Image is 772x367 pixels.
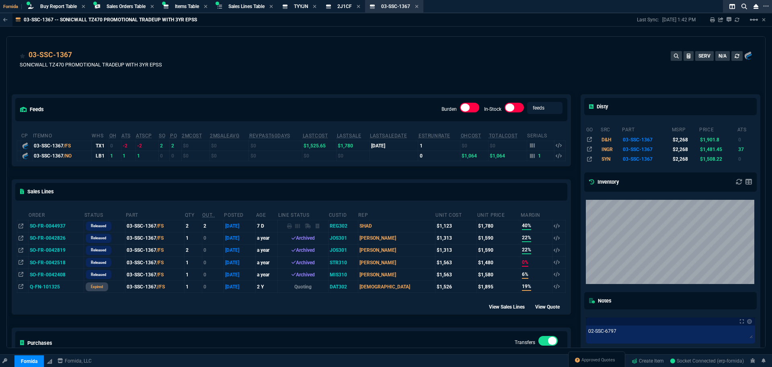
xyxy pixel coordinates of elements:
td: a year [256,232,278,244]
label: Transfers [515,340,535,345]
th: go [586,123,601,135]
th: part [622,123,671,135]
td: [PERSON_NAME] [358,232,435,244]
th: cp [21,129,33,141]
span: /FS [156,235,164,241]
nx-icon: Close Tab [204,4,207,10]
nx-icon: Split Panels [726,2,738,11]
td: $0 [249,141,302,151]
td: 2 [158,141,170,151]
div: Archived [279,247,327,254]
abbr: Total Cost of Units on Hand [489,133,517,139]
div: Add to Watchlist [20,50,25,61]
td: [DATE] [224,244,255,256]
td: 03-SSC-1367 [125,244,185,256]
tr: TZ470 PROMO 3Y EPSS [586,135,756,144]
div: 03-SSC-1367 [34,152,90,160]
div: $1,526 [437,283,475,290]
nx-icon: Close Workbench [750,2,762,11]
span: /FS [64,143,71,149]
span: Sales Orders Table [107,4,146,9]
td: 0 [202,281,224,293]
span: //FS [156,284,165,290]
label: Burden [441,106,457,112]
td: 0 [158,151,170,161]
span: Fornida [3,4,22,9]
p: 03-SSC-1367 -- SONICWALL TZ470 PROMOTIONAL TRADEUP WITH 3YR EPSS [24,17,197,23]
div: Burden [460,103,479,116]
td: $0 [489,141,527,151]
td: 1 [185,232,202,244]
td: $1,508.22 [699,154,737,164]
td: $1,780 [337,141,370,151]
tr: TZ470 PROMO 3Y EPSS TZ470 PROMO TRADEUP 3Y EPSS [586,145,756,154]
td: 1 [185,257,202,269]
nx-icon: Close Tab [150,4,154,10]
span: /FS [156,247,164,253]
td: $1,780 [477,220,521,232]
abbr: Outstanding (To Ship) [202,212,215,218]
p: Released [91,272,106,278]
span: Approved Quotes [581,357,615,363]
span: /FS [156,260,164,265]
th: CustId [329,209,358,220]
span: Buy Report Table [40,4,77,9]
th: ItemNo [33,129,92,141]
a: Create Item [628,355,667,367]
td: Q-FN-101325 [28,281,84,293]
p: 1 [538,153,541,159]
td: [DATE] [224,257,255,269]
nx-icon: Close Tab [82,4,85,10]
a: msbcCompanyName [55,357,94,365]
p: Released [91,247,106,253]
td: [PERSON_NAME] [358,244,435,256]
td: $1,480 [477,257,521,269]
td: 7 D [256,220,278,232]
span: TYYJN [294,4,308,9]
td: $2,268 [671,135,699,144]
td: 0 [202,257,224,269]
div: Archived [279,259,327,266]
td: 0 [202,232,224,244]
div: In-Stock [505,103,524,116]
th: Unit Price [477,209,521,220]
td: 2 Y [256,281,278,293]
td: [DEMOGRAPHIC_DATA] [358,281,435,293]
td: 1 [185,269,202,281]
td: TX1 [91,141,109,151]
abbr: Total units on open Purchase Orders [170,133,177,139]
td: 1 [418,141,460,151]
th: Serials [527,129,554,141]
td: $1,064 [489,151,527,161]
span: 40% [522,222,531,230]
td: 0 [170,151,181,161]
th: Status [84,209,125,220]
abbr: Avg Cost of Inventory on-hand [461,133,481,139]
td: 03-SSC-1367 [622,135,671,144]
abbr: The last purchase cost from PO Order [303,133,328,139]
nx-icon: Open In Opposite Panel [18,272,23,278]
td: SO-FR-0042826 [28,232,84,244]
p: Released [91,223,106,229]
td: [PERSON_NAME] [358,269,435,281]
nx-icon: Open New Tab [763,2,769,10]
td: $1,590 [477,244,521,256]
td: $2,268 [671,145,699,154]
abbr: Avg Sale from SO invoices for 2 months [210,133,239,139]
td: 03-SSC-1367 [125,281,185,293]
td: 03-SSC-1367 [622,145,671,154]
td: 03-SSC-1367 [125,269,185,281]
div: $1,123 [437,222,475,230]
p: Released [91,259,106,266]
nx-icon: Close Tab [357,4,360,10]
span: Items Table [175,4,199,9]
th: Unit Cost [435,209,477,220]
td: [DATE] [224,220,255,232]
div: View Quote [535,303,567,311]
td: -2 [136,141,158,151]
div: Archived [279,271,327,278]
a: Hide Workbench [762,17,766,23]
div: 03-SSC-1367 [34,142,90,149]
label: In-Stock [484,106,501,112]
mat-icon: Example home icon [749,15,759,25]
